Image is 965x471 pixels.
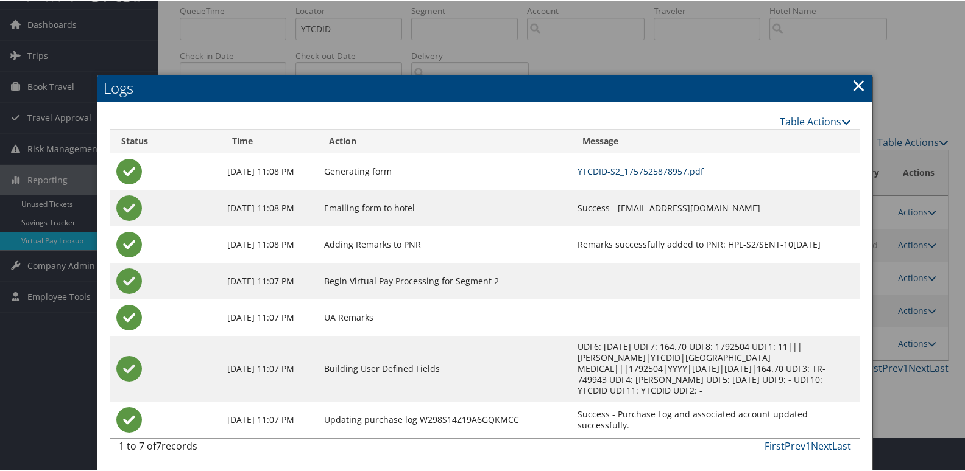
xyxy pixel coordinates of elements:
[318,152,571,189] td: Generating form
[221,152,318,189] td: [DATE] 11:08 PM
[852,72,866,96] a: Close
[571,400,860,437] td: Success - Purchase Log and associated account updated successfully.
[832,438,851,452] a: Last
[571,335,860,400] td: UDF6: [DATE] UDF7: 164.70 UDF8: 1792504 UDF1: 11|||[PERSON_NAME]|YTCDID|[GEOGRAPHIC_DATA] MEDICAL...
[110,128,221,152] th: Status: activate to sort column ascending
[97,74,872,100] h2: Logs
[318,189,571,225] td: Emailing form to hotel
[318,128,571,152] th: Action: activate to sort column ascending
[780,114,851,127] a: Table Actions
[318,262,571,298] td: Begin Virtual Pay Processing for Segment 2
[221,225,318,262] td: [DATE] 11:08 PM
[221,298,318,335] td: [DATE] 11:07 PM
[221,262,318,298] td: [DATE] 11:07 PM
[785,438,805,452] a: Prev
[578,164,704,176] a: YTCDID-S2_1757525878957.pdf
[221,128,318,152] th: Time: activate to sort column ascending
[221,189,318,225] td: [DATE] 11:08 PM
[571,225,860,262] td: Remarks successfully added to PNR: HPL-S2/SENT-10[DATE]
[811,438,832,452] a: Next
[318,298,571,335] td: UA Remarks
[765,438,785,452] a: First
[318,335,571,400] td: Building User Defined Fields
[805,438,811,452] a: 1
[571,128,860,152] th: Message: activate to sort column ascending
[318,225,571,262] td: Adding Remarks to PNR
[119,438,288,458] div: 1 to 7 of records
[156,438,161,452] span: 7
[221,400,318,437] td: [DATE] 11:07 PM
[221,335,318,400] td: [DATE] 11:07 PM
[571,189,860,225] td: Success - [EMAIL_ADDRESS][DOMAIN_NAME]
[318,400,571,437] td: Updating purchase log W298S14Z19A6GQKMCC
